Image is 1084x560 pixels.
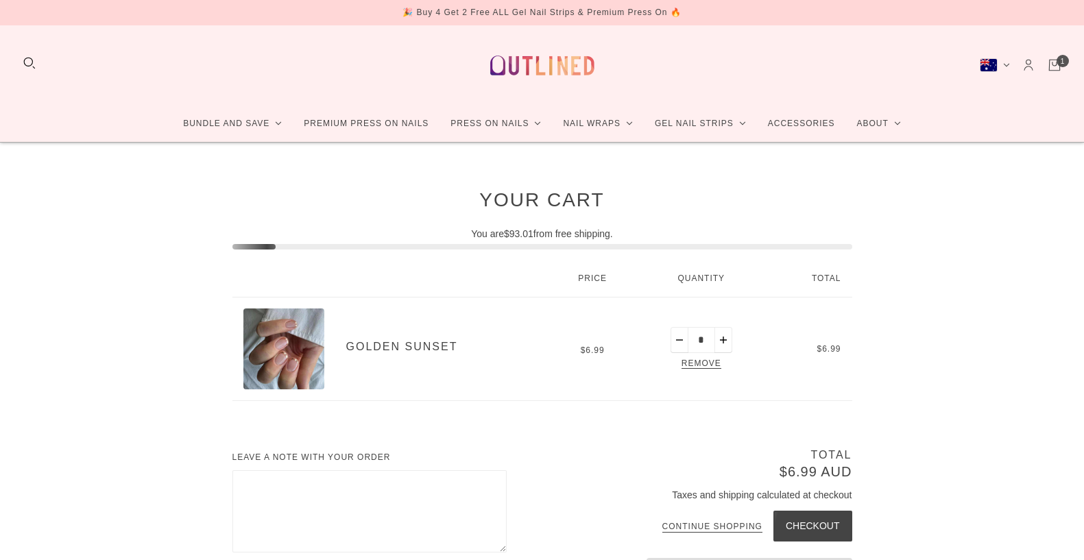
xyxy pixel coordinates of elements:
[232,227,852,247] div: You are from free shipping.
[1047,58,1062,73] a: Cart
[402,5,682,20] div: 🎉 Buy 4 Get 2 Free ALL Gel Nail Strips & Premium Press On 🔥
[644,106,757,142] a: Gel Nail Strips
[714,327,732,353] button: Plus
[980,58,1010,72] button: Australia
[439,106,552,142] a: Press On Nails
[172,106,293,142] a: Bundle and Save
[504,228,533,239] span: $93.01
[662,522,762,533] a: Continue shopping
[293,106,439,142] a: Premium Press On Nails
[243,308,324,389] a: Golden Sunset
[769,260,852,297] div: Total
[507,448,852,467] div: Total
[817,344,841,354] span: $6.99
[507,488,852,513] div: Taxes and shipping calculated at checkout
[679,356,724,372] span: Remove
[22,56,37,71] button: Search
[757,106,846,142] a: Accessories
[552,106,644,142] a: Nail Wraps
[346,341,458,352] a: Golden Sunset
[780,464,852,479] span: $6.99 AUD
[232,188,852,211] h2: Your Cart
[773,511,852,541] button: Checkout
[1021,58,1036,73] a: Account
[581,345,605,355] span: $6.99
[671,327,688,353] button: Minus
[551,260,633,297] div: Price
[482,36,603,95] a: Outlined
[232,450,507,470] label: Leave a note with your order
[845,106,911,142] a: About
[634,260,769,297] div: Quantity
[243,308,324,389] img: Golden Sunset - Press On Nails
